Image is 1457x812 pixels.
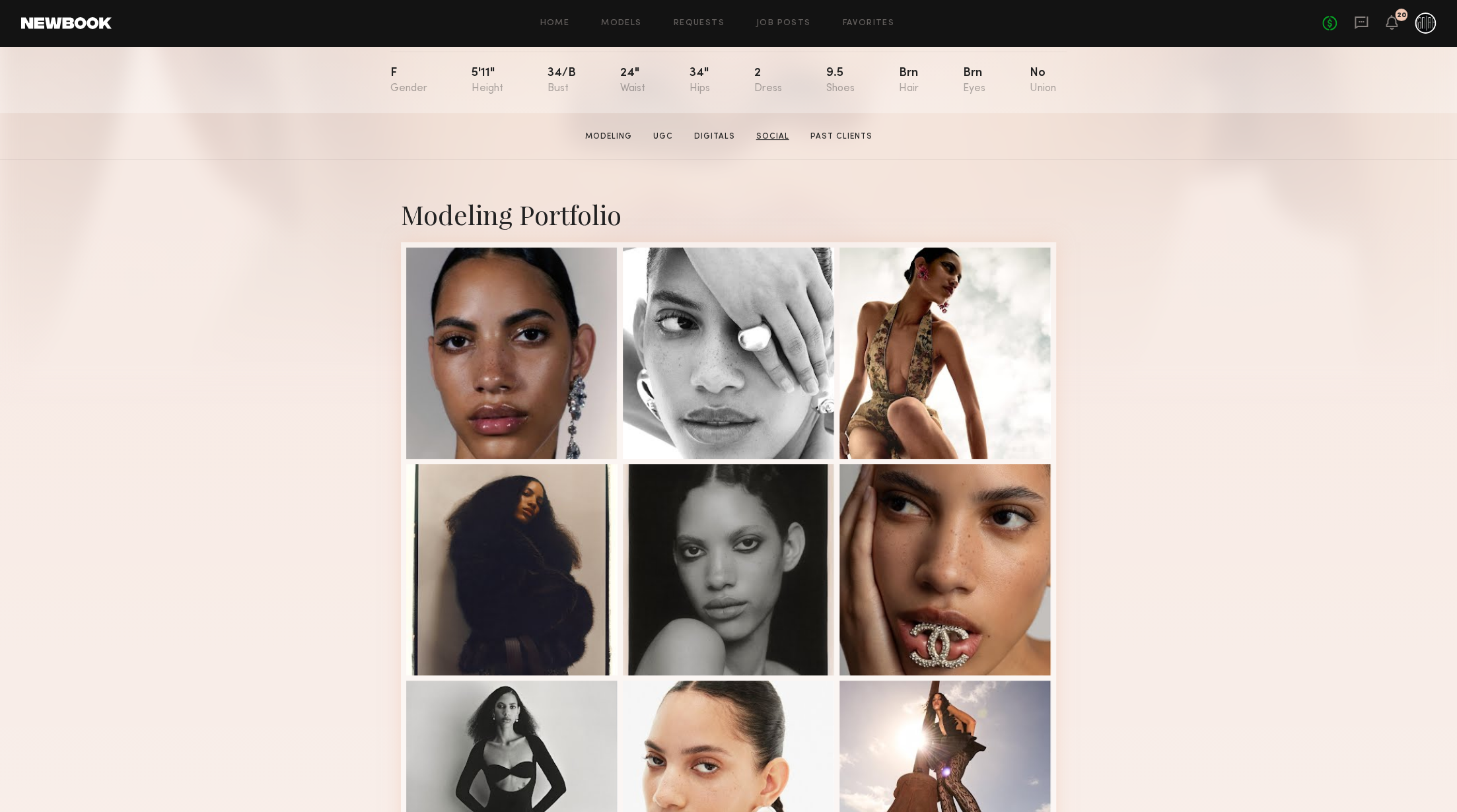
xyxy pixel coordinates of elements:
[601,19,641,28] a: Models
[580,131,637,143] a: Modeling
[1030,67,1056,94] div: No
[805,131,878,143] a: Past Clients
[826,67,855,94] div: 9.5
[756,19,811,28] a: Job Posts
[548,67,576,94] div: 34/b
[689,131,740,143] a: Digitals
[620,67,645,94] div: 24"
[1397,12,1406,19] div: 20
[754,67,782,94] div: 2
[751,131,795,143] a: Social
[674,19,725,28] a: Requests
[540,19,570,28] a: Home
[963,67,985,94] div: Brn
[899,67,919,94] div: Brn
[390,67,427,94] div: F
[472,67,503,94] div: 5'11"
[401,197,1056,232] div: Modeling Portfolio
[690,67,710,94] div: 34"
[842,19,894,28] a: Favorites
[648,131,678,143] a: UGC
